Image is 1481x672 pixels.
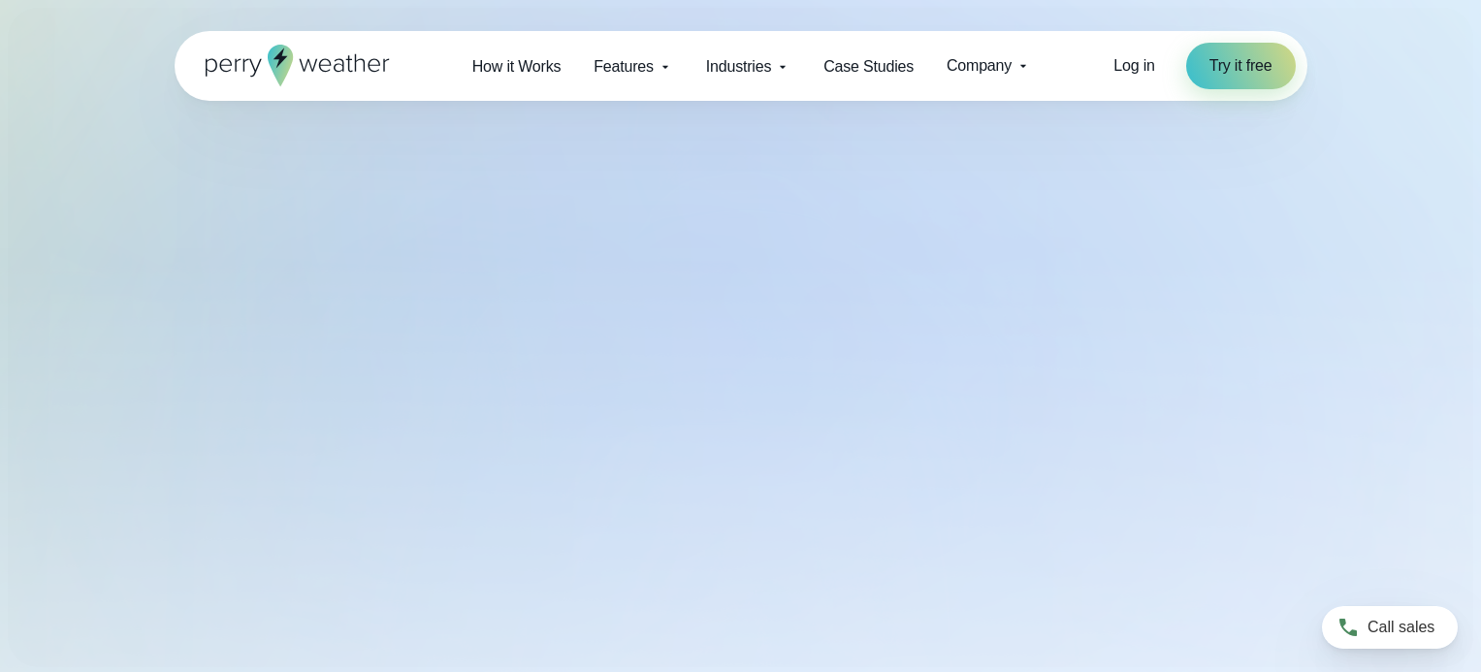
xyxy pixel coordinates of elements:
[1322,606,1458,649] a: Call sales
[1209,54,1272,78] span: Try it free
[594,55,654,79] span: Features
[1113,57,1154,74] span: Log in
[456,47,578,86] a: How it Works
[807,47,930,86] a: Case Studies
[823,55,914,79] span: Case Studies
[1368,616,1434,639] span: Call sales
[1186,43,1296,89] a: Try it free
[947,54,1012,78] span: Company
[706,55,771,79] span: Industries
[472,55,562,79] span: How it Works
[1113,54,1154,78] a: Log in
